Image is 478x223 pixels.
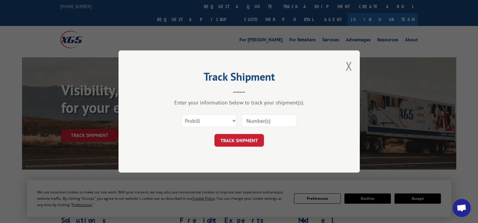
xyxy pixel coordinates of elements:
[346,58,352,74] button: Close modal
[214,134,264,147] button: TRACK SHIPMENT
[149,72,330,84] h2: Track Shipment
[453,199,471,217] div: Open chat
[149,99,330,106] div: Enter your information below to track your shipment(s).
[241,114,297,127] input: Number(s)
